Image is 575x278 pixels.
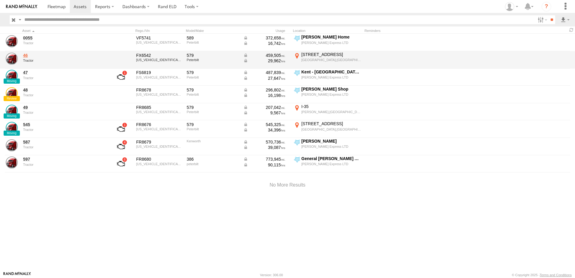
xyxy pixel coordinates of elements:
[6,122,18,134] a: View Asset Details
[136,105,183,110] div: FR8685
[136,93,183,96] div: 1XPBD49X6PD860006
[243,58,285,63] div: Data from Vehicle CANbus
[23,128,106,131] div: undefined
[23,156,106,162] a: 597
[301,58,361,62] div: [GEOGRAPHIC_DATA],[GEOGRAPHIC_DATA]
[243,139,285,145] div: Data from Vehicle CANbus
[364,29,461,33] div: Reminders
[187,122,239,127] div: 579
[6,87,18,99] a: View Asset Details
[187,76,239,79] div: Peterbilt
[110,122,132,136] a: View Asset with Fault/s
[293,69,362,85] label: Click to View Current Location
[540,273,572,277] a: Terms and Conditions
[135,29,183,33] div: Rego./Vin
[293,34,362,51] label: Click to View Current Location
[136,87,183,93] div: FR8678
[17,15,22,24] label: Search Query
[293,52,362,68] label: Click to View Current Location
[136,139,183,145] div: FR8679
[243,105,285,110] div: Data from Vehicle CANbus
[242,29,291,33] div: Usage
[243,76,285,81] div: Data from Vehicle CANbus
[23,87,106,93] a: 48
[243,87,285,93] div: Data from Vehicle CANbus
[542,2,551,11] i: ?
[243,156,285,162] div: Data from Vehicle CANbus
[301,156,361,161] div: General [PERSON_NAME] Avon
[136,41,183,44] div: 1XPBDP9X0LD665692
[301,121,361,126] div: [STREET_ADDRESS]
[186,29,240,33] div: Model/Make
[23,59,106,62] div: undefined
[293,156,362,172] label: Click to View Current Location
[243,93,285,98] div: Data from Vehicle CANbus
[512,273,572,277] div: © Copyright 2025 -
[23,139,106,145] a: 587
[301,69,361,75] div: Kent - [GEOGRAPHIC_DATA],[GEOGRAPHIC_DATA]
[187,58,239,62] div: Peterbilt
[23,145,106,149] div: undefined
[136,162,183,166] div: 1XPHD49X1CD144649
[560,15,570,24] label: Export results as...
[6,156,18,168] a: View Asset Details
[23,53,106,58] a: 46
[187,35,239,41] div: 589
[293,86,362,103] label: Click to View Current Location
[110,70,132,84] a: View Asset with Fault/s
[110,156,132,171] a: View Asset with Fault/s
[110,139,132,154] a: View Asset with Fault/s
[136,70,183,75] div: FS6819
[243,122,285,127] div: Data from Vehicle CANbus
[23,93,106,97] div: undefined
[6,105,18,117] a: View Asset Details
[187,105,239,110] div: 579
[187,127,239,131] div: Peterbilt
[23,163,106,166] div: undefined
[260,273,283,277] div: Version: 306.00
[23,35,106,41] a: 0055
[187,93,239,96] div: Peterbilt
[301,75,361,79] div: [PERSON_NAME] Express LTD
[301,34,361,40] div: [PERSON_NAME] Home
[187,53,239,58] div: 579
[23,76,106,80] div: undefined
[22,29,106,33] div: Click to Sort
[243,35,285,41] div: Data from Vehicle CANbus
[243,162,285,168] div: Data from Vehicle CANbus
[301,127,361,131] div: [GEOGRAPHIC_DATA],[GEOGRAPHIC_DATA]
[243,127,285,133] div: Data from Vehicle CANbus
[6,139,18,151] a: View Asset Details
[136,145,183,148] div: 1XDAD49X36J139868
[301,52,361,57] div: [STREET_ADDRESS]
[187,110,239,114] div: Peterbilt
[136,35,183,41] div: VF5741
[293,104,362,120] label: Click to View Current Location
[6,53,18,65] a: View Asset Details
[187,87,239,93] div: 579
[136,122,183,127] div: FR8676
[293,29,362,33] div: Location
[243,70,285,75] div: Data from Vehicle CANbus
[136,53,183,58] div: FX6542
[243,110,285,116] div: Data from Vehicle CANbus
[301,144,361,149] div: [PERSON_NAME] Express LTD
[301,104,361,109] div: I-35
[243,145,285,150] div: Data from Vehicle CANbus
[3,272,31,278] a: Visit our Website
[136,110,183,114] div: 1XPBD49X0RD687005
[243,53,285,58] div: Data from Vehicle CANbus
[568,27,575,33] span: Refresh
[301,86,361,92] div: [PERSON_NAME] Shop
[23,41,106,45] div: undefined
[23,70,106,75] a: 47
[187,162,239,166] div: peterbilt
[136,76,183,79] div: 1XPBDP9X0LD665787
[187,41,239,44] div: Peterbilt
[301,92,361,97] div: [PERSON_NAME] Express LTD
[535,15,548,24] label: Search Filter Options
[503,2,520,11] div: Tim Zylstra
[136,156,183,162] div: FR8680
[136,127,183,131] div: 1XPBD49X8LD664773
[243,41,285,46] div: Data from Vehicle CANbus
